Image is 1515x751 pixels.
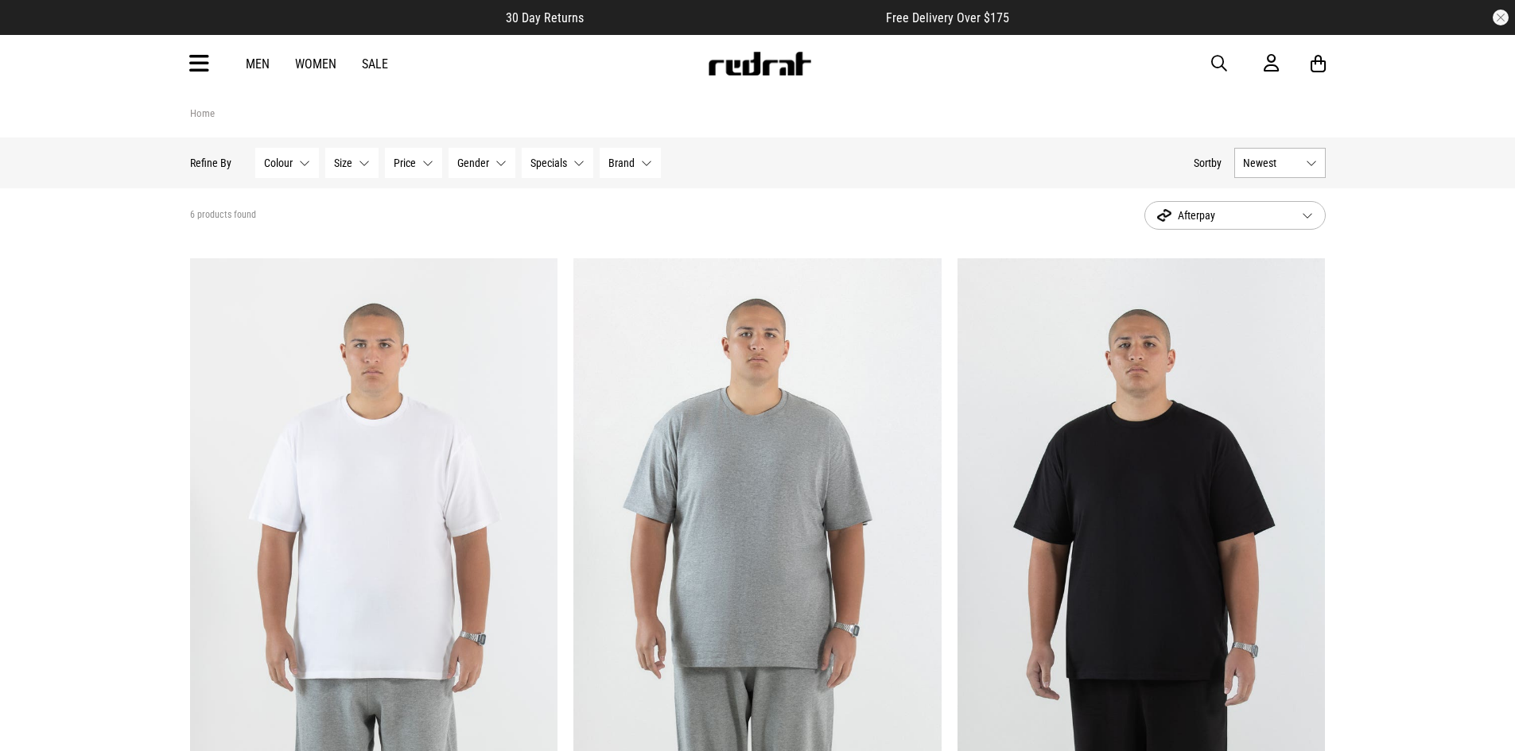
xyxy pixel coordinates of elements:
button: Specials [522,148,593,178]
span: Newest [1243,157,1299,169]
button: Newest [1234,148,1326,178]
a: Home [190,107,215,119]
span: Size [334,157,352,169]
span: by [1211,157,1222,169]
span: Price [394,157,416,169]
span: Specials [530,157,567,169]
button: Afterpay [1144,201,1326,230]
button: Size [325,148,379,178]
img: ico-ap-afterpay.png [1157,209,1171,222]
span: Free Delivery Over $175 [886,10,1009,25]
span: Gender [457,157,489,169]
iframe: Customer reviews powered by Trustpilot [616,10,854,25]
button: Gender [449,148,515,178]
a: Sale [362,56,388,72]
a: Men [246,56,270,72]
span: Afterpay [1157,206,1289,225]
img: Redrat logo [707,52,812,75]
button: Price [385,148,442,178]
span: Colour [264,157,293,169]
button: Brand [600,148,661,178]
p: Refine By [190,157,231,169]
span: 6 products found [190,209,256,222]
span: Brand [608,157,635,169]
a: Women [295,56,336,72]
button: Colour [255,148,319,178]
button: Sortby [1194,153,1222,172]
span: 30 Day Returns [506,10,584,25]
